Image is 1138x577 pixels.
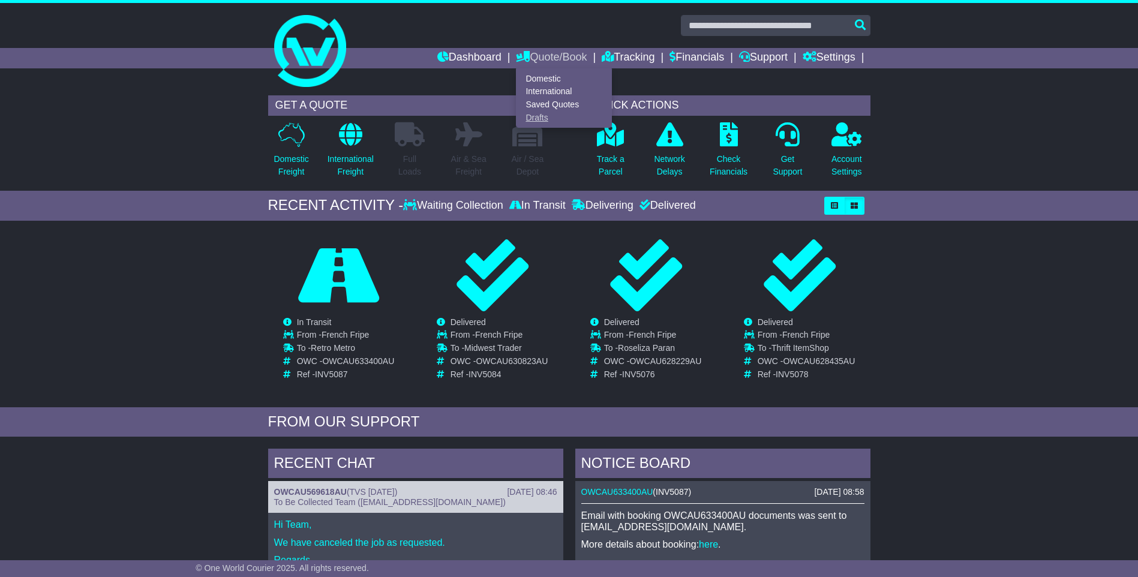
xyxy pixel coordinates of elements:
p: Domestic Freight [274,153,308,178]
span: Delivered [758,317,793,327]
div: QUICK ACTIONS [587,95,870,116]
div: Quote/Book [516,68,612,128]
a: Saved Quotes [517,98,611,112]
span: Thrift ItemShop [771,343,829,353]
a: Domestic [517,72,611,85]
a: GetSupport [772,122,803,185]
td: OWC - [758,356,855,369]
div: Delivered [636,199,696,212]
p: Check Financials [710,153,747,178]
div: NOTICE BOARD [575,449,870,481]
a: Financials [669,48,724,68]
td: OWC - [297,356,395,369]
span: INV5087 [315,369,347,379]
div: [DATE] 08:58 [814,487,864,497]
td: To - [451,343,548,356]
p: Air / Sea Depot [512,153,544,178]
div: RECENT CHAT [268,449,563,481]
span: OWCAU630823AU [476,356,548,366]
a: Dashboard [437,48,502,68]
span: French Fripe [322,330,369,339]
div: ( ) [581,487,864,497]
p: Email with booking OWCAU633400AU documents was sent to [EMAIL_ADDRESS][DOMAIN_NAME]. [581,510,864,533]
a: NetworkDelays [653,122,685,185]
td: From - [758,330,855,343]
a: OWCAU569618AU [274,487,347,497]
p: Hi Team, [274,519,557,530]
a: OWCAU633400AU [581,487,653,497]
span: INV5076 [622,369,654,379]
div: In Transit [506,199,569,212]
div: GET A QUOTE [268,95,551,116]
span: Delivered [451,317,486,327]
span: French Fripe [629,330,676,339]
td: OWC - [451,356,548,369]
div: [DATE] 08:46 [507,487,557,497]
a: DomesticFreight [273,122,309,185]
span: Retro Metro [311,343,355,353]
span: In Transit [297,317,332,327]
a: Support [739,48,788,68]
p: More details about booking: . [581,539,864,550]
span: OWCAU628435AU [783,356,855,366]
a: International [517,85,611,98]
div: Waiting Collection [403,199,506,212]
span: © One World Courier 2025. All rights reserved. [196,563,369,573]
td: From - [451,330,548,343]
div: Delivering [569,199,636,212]
a: AccountSettings [831,122,863,185]
span: OWCAU633400AU [322,356,394,366]
a: here [699,539,718,549]
span: Delivered [604,317,639,327]
td: To - [604,343,702,356]
p: Full Loads [395,153,425,178]
a: Tracking [602,48,654,68]
td: Ref - [604,369,702,380]
td: To - [758,343,855,356]
td: From - [604,330,702,343]
p: Network Delays [654,153,684,178]
p: Track a Parcel [597,153,624,178]
span: Roseliza Paran [618,343,675,353]
td: OWC - [604,356,702,369]
span: Midwest Trader [464,343,522,353]
div: RECENT ACTIVITY - [268,197,404,214]
a: CheckFinancials [709,122,748,185]
td: Ref - [451,369,548,380]
div: FROM OUR SUPPORT [268,413,870,431]
a: Drafts [517,111,611,124]
p: Account Settings [831,153,862,178]
span: INV5087 [656,487,688,497]
p: International Freight [328,153,374,178]
p: Get Support [773,153,802,178]
td: Ref - [297,369,395,380]
td: From - [297,330,395,343]
td: Ref - [758,369,855,380]
span: INV5084 [469,369,501,379]
a: Quote/Book [516,48,587,68]
span: INV5078 [776,369,808,379]
div: ( ) [274,487,557,497]
td: To - [297,343,395,356]
p: Air & Sea Freight [451,153,487,178]
a: Track aParcel [596,122,625,185]
span: TVS [DATE] [350,487,395,497]
a: InternationalFreight [327,122,374,185]
a: Settings [803,48,855,68]
span: French Fripe [475,330,523,339]
span: French Fripe [782,330,830,339]
p: Regards, Jewel [274,554,557,577]
span: OWCAU628229AU [629,356,701,366]
span: To Be Collected Team ([EMAIL_ADDRESS][DOMAIN_NAME]) [274,497,506,507]
p: We have canceled the job as requested. [274,537,557,548]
